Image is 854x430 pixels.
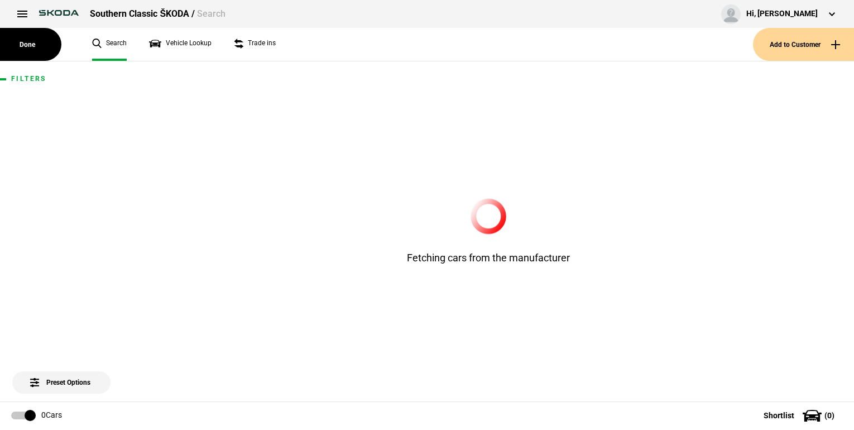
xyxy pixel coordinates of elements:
[197,8,226,19] span: Search
[90,8,226,20] div: Southern Classic ŠKODA /
[33,4,84,21] img: skoda.png
[747,402,854,429] button: Shortlist(0)
[824,412,834,419] span: ( 0 )
[764,412,794,419] span: Shortlist
[234,28,276,61] a: Trade ins
[92,28,127,61] a: Search
[41,410,62,421] div: 0 Cars
[349,198,628,265] div: Fetching cars from the manufacturer
[753,28,854,61] button: Add to Customer
[149,28,212,61] a: Vehicle Lookup
[746,8,818,20] div: Hi, [PERSON_NAME]
[11,75,112,83] h1: Filters
[32,365,90,386] span: Preset Options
